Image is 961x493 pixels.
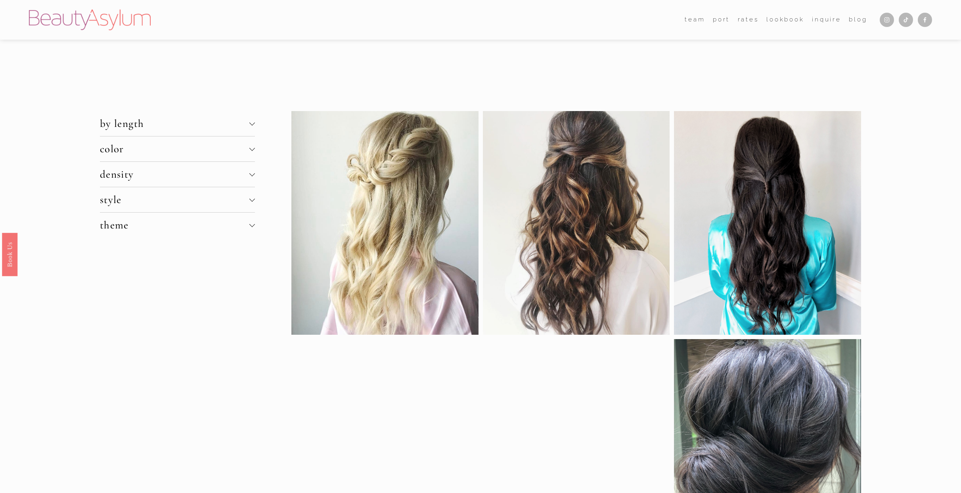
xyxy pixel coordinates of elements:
[100,187,255,212] button: style
[685,14,705,26] a: folder dropdown
[899,13,913,27] a: TikTok
[766,14,804,26] a: Lookbook
[100,213,255,238] button: theme
[713,14,730,26] a: port
[29,10,151,30] img: Beauty Asylum | Bridal Hair &amp; Makeup Charlotte &amp; Atlanta
[100,142,249,155] span: color
[100,136,255,161] button: color
[812,14,841,26] a: Inquire
[918,13,932,27] a: Facebook
[685,14,705,25] span: team
[849,14,867,26] a: Blog
[880,13,894,27] a: Instagram
[100,193,249,206] span: style
[100,168,249,181] span: density
[2,232,17,276] a: Book Us
[100,117,249,130] span: by length
[100,219,249,232] span: theme
[738,14,759,26] a: Rates
[100,162,255,187] button: density
[100,111,255,136] button: by length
